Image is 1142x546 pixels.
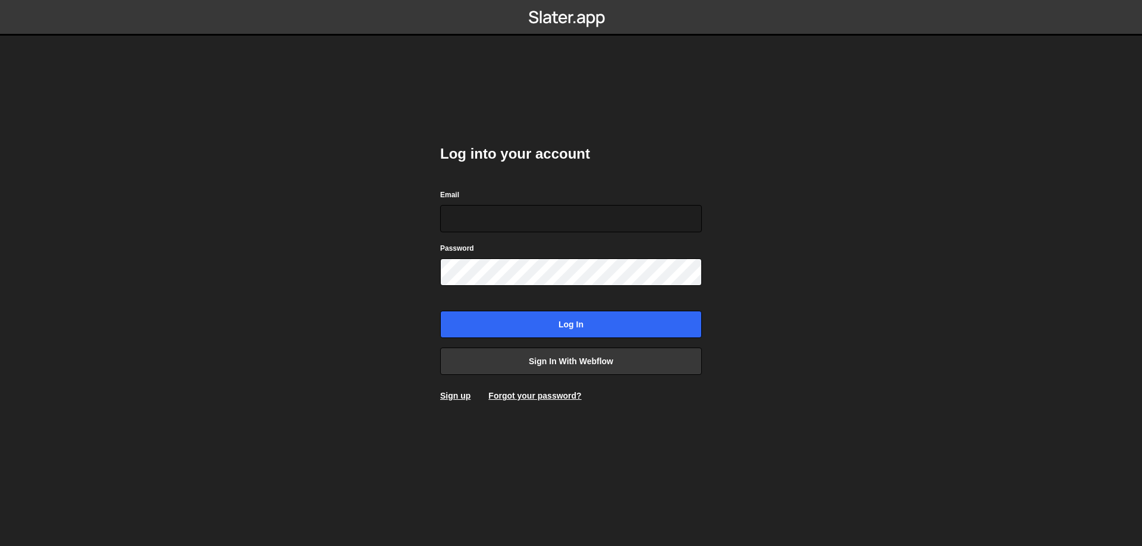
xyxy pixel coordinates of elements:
a: Forgot your password? [488,391,581,400]
h2: Log into your account [440,144,702,163]
label: Password [440,242,474,254]
input: Log in [440,311,702,338]
label: Email [440,189,459,201]
a: Sign in with Webflow [440,348,702,375]
a: Sign up [440,391,470,400]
